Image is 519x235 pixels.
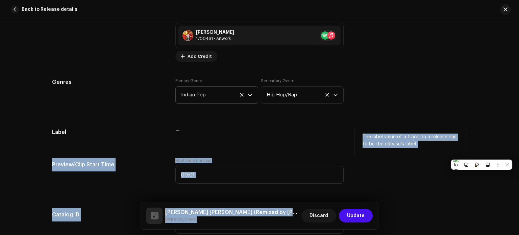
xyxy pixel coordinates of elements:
[182,30,193,41] img: 58b84144-a7ed-4eed-93fe-83b439b1d7ac
[196,36,234,41] div: Artwork
[175,78,202,84] label: Primary Genre
[165,216,299,223] small: Sushant Singh Bhaiya Ji Ka Diwana (Remixed by Ashu RockStarZ)
[333,87,338,103] div: dropdown trigger
[175,128,180,133] span: —
[196,30,234,35] div: [PERSON_NAME]
[52,208,165,221] h5: Catalog ID
[165,208,299,216] h5: Sushant Singh Bhaiya Ji Ka Diwana (Remixed by Ashu RockStarZ)
[261,78,294,84] label: Secondary Genre
[175,166,344,184] input: 00:15
[267,87,333,103] span: Hip Hop/Rap
[181,87,248,103] span: Indian Pop
[52,78,165,86] h5: Genres
[310,209,328,222] span: Discard
[52,128,165,136] h5: Label
[248,87,252,103] div: dropdown trigger
[301,209,336,222] button: Discard
[339,209,373,222] button: Update
[175,51,217,62] button: Add Credit
[347,209,365,222] span: Update
[52,158,165,171] h5: Preview/Clip Start Time
[188,50,212,63] span: Add Credit
[363,134,459,148] p: The label value of a track on a release has to be the release’s label.
[175,158,344,163] label: Start Time (mm:ss)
